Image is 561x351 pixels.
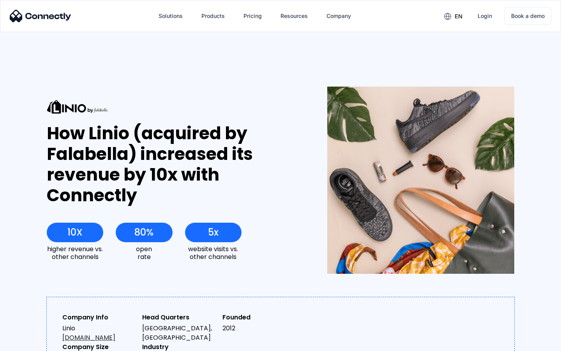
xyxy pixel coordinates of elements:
aside: Language selected: English [8,337,47,348]
div: [GEOGRAPHIC_DATA], [GEOGRAPHIC_DATA] [142,324,216,342]
div: en [455,11,462,22]
div: Resources [280,11,308,21]
a: Login [471,7,498,25]
div: How Linio (acquired by Falabella) increased its revenue by 10x with Connectly [47,123,299,206]
div: Products [201,11,225,21]
div: 2012 [222,324,296,333]
div: Login [478,11,492,21]
div: Pricing [243,11,262,21]
div: 10X [67,227,83,238]
a: Pricing [237,7,268,25]
div: Founded [222,313,296,322]
div: website visits vs. other channels [185,245,242,260]
ul: Language list [16,337,47,348]
div: Solutions [159,11,183,21]
a: [DOMAIN_NAME] [62,333,115,342]
div: Company [326,11,351,21]
div: 80% [134,227,153,238]
div: open rate [116,245,172,260]
img: Connectly Logo [10,10,71,22]
a: Book a demo [505,7,551,25]
div: 5x [208,227,219,238]
div: Company Info [62,313,136,322]
div: Linio [62,324,136,342]
div: Head Quarters [142,313,216,322]
div: higher revenue vs. other channels [47,245,103,260]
